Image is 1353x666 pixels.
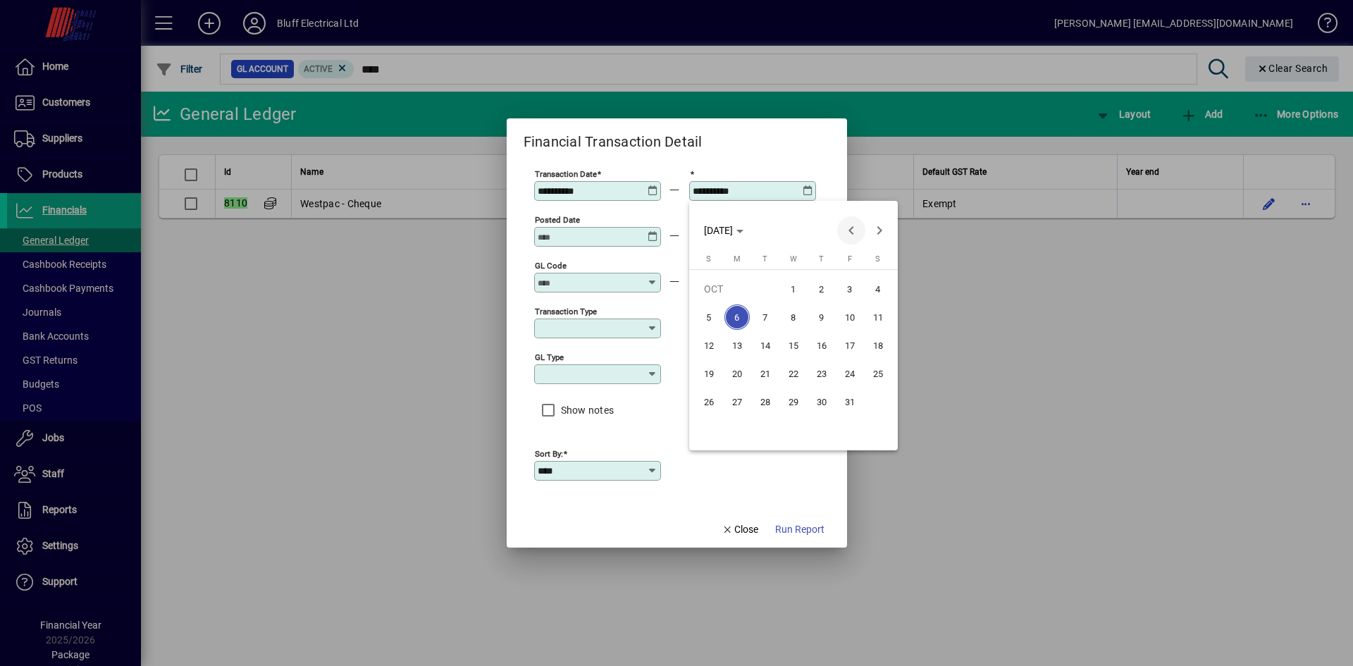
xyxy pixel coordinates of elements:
button: Fri Oct 31 2025 [836,388,864,416]
span: 30 [809,389,834,414]
span: [DATE] [704,225,733,236]
span: 24 [837,361,863,386]
span: 8 [781,304,806,330]
button: Mon Oct 20 2025 [723,359,751,388]
span: 15 [781,333,806,358]
button: Mon Oct 13 2025 [723,331,751,359]
span: 21 [753,361,778,386]
button: Sat Oct 18 2025 [864,331,892,359]
span: T [819,254,824,264]
span: S [706,254,711,264]
button: Thu Oct 09 2025 [808,303,836,331]
span: 17 [837,333,863,358]
span: 20 [724,361,750,386]
td: OCT [695,275,779,303]
button: Sat Oct 04 2025 [864,275,892,303]
button: Thu Oct 23 2025 [808,359,836,388]
button: Wed Oct 15 2025 [779,331,808,359]
span: 10 [837,304,863,330]
span: 19 [696,361,722,386]
button: Sat Oct 11 2025 [864,303,892,331]
span: W [790,254,797,264]
span: T [762,254,767,264]
span: 31 [837,389,863,414]
span: 13 [724,333,750,358]
button: Tue Oct 28 2025 [751,388,779,416]
span: 18 [865,333,891,358]
button: Previous month [837,216,865,245]
button: Sun Oct 12 2025 [695,331,723,359]
span: M [734,254,741,264]
span: S [875,254,880,264]
span: 7 [753,304,778,330]
button: Next month [865,216,894,245]
span: 22 [781,361,806,386]
span: 6 [724,304,750,330]
span: 29 [781,389,806,414]
span: F [848,254,852,264]
button: Sun Oct 05 2025 [695,303,723,331]
button: Wed Oct 01 2025 [779,275,808,303]
span: 27 [724,389,750,414]
button: Sat Oct 25 2025 [864,359,892,388]
span: 14 [753,333,778,358]
span: 5 [696,304,722,330]
span: 9 [809,304,834,330]
button: Tue Oct 21 2025 [751,359,779,388]
button: Wed Oct 08 2025 [779,303,808,331]
span: 4 [865,276,891,302]
span: 11 [865,304,891,330]
span: 16 [809,333,834,358]
button: Mon Oct 06 2025 [723,303,751,331]
button: Thu Oct 02 2025 [808,275,836,303]
button: Choose month and year [698,218,749,243]
button: Fri Oct 03 2025 [836,275,864,303]
span: 12 [696,333,722,358]
button: Sun Oct 19 2025 [695,359,723,388]
button: Fri Oct 17 2025 [836,331,864,359]
button: Mon Oct 27 2025 [723,388,751,416]
button: Fri Oct 24 2025 [836,359,864,388]
span: 2 [809,276,834,302]
span: 23 [809,361,834,386]
span: 3 [837,276,863,302]
button: Thu Oct 30 2025 [808,388,836,416]
button: Tue Oct 07 2025 [751,303,779,331]
button: Sun Oct 26 2025 [695,388,723,416]
span: 28 [753,389,778,414]
span: 25 [865,361,891,386]
button: Thu Oct 16 2025 [808,331,836,359]
span: 1 [781,276,806,302]
button: Wed Oct 22 2025 [779,359,808,388]
button: Fri Oct 10 2025 [836,303,864,331]
span: 26 [696,389,722,414]
button: Tue Oct 14 2025 [751,331,779,359]
button: Wed Oct 29 2025 [779,388,808,416]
